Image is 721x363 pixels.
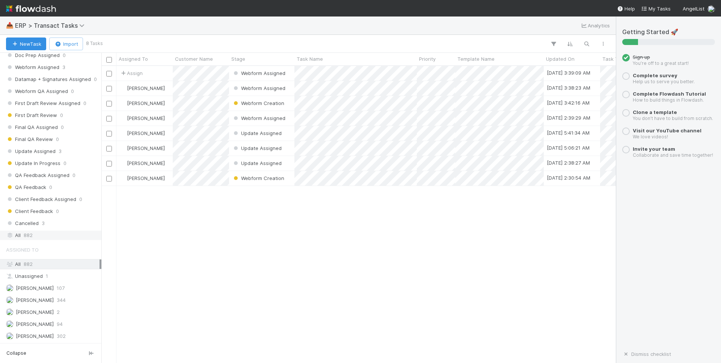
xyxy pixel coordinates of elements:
[119,69,143,77] span: Assign
[232,174,284,182] div: Webform Creation
[633,146,675,152] a: Invite your team
[16,333,54,339] span: [PERSON_NAME]
[106,131,112,136] input: Toggle Row Selected
[106,57,112,63] input: Toggle All Rows Selected
[60,111,63,120] span: 0
[127,145,165,151] span: [PERSON_NAME]
[57,331,66,341] span: 302
[63,51,66,60] span: 0
[232,84,285,92] div: Webform Assigned
[707,5,715,13] img: avatar_11833ecc-818b-4748-aee0-9d6cf8466369.png
[232,70,285,76] span: Webform Assigned
[6,159,60,168] span: Update In Progress
[6,22,14,28] span: 📥
[57,283,65,293] span: 107
[61,123,64,132] span: 0
[457,55,495,63] span: Template Name
[119,174,165,182] div: [PERSON_NAME]
[547,159,590,166] div: [DATE] 2:38:27 AM
[175,55,213,63] span: Customer Name
[119,99,165,107] div: [PERSON_NAME]
[232,144,282,152] div: Update Assigned
[633,134,668,139] small: We love videos!
[6,171,69,180] span: QA Feedback Assigned
[6,242,39,257] span: Assigned To
[6,207,53,216] span: Client Feedback
[119,114,165,122] div: [PERSON_NAME]
[79,195,82,204] span: 0
[622,351,671,357] a: Dismiss checklist
[57,307,60,317] span: 2
[127,130,165,136] span: [PERSON_NAME]
[633,109,677,115] a: Clone a template
[232,160,282,166] span: Update Assigned
[120,175,126,181] img: avatar_31a23b92-6f17-4cd3-bc91-ece30a602713.png
[6,259,100,269] div: All
[633,72,677,78] a: Complete survey
[232,69,285,77] div: Webform Assigned
[127,85,165,91] span: [PERSON_NAME]
[49,37,83,50] button: Import
[127,160,165,166] span: [PERSON_NAME]
[232,130,282,136] span: Update Assigned
[633,60,689,66] small: You’re off to a great start!
[120,130,126,136] img: avatar_ec9c1780-91d7-48bb-898e-5f40cebd5ff8.png
[6,51,60,60] span: Doc Prep Assigned
[232,145,282,151] span: Update Assigned
[127,115,165,121] span: [PERSON_NAME]
[106,86,112,91] input: Toggle Row Selected
[6,195,76,204] span: Client Feedback Assigned
[580,21,610,30] a: Analytics
[633,127,701,133] a: Visit our YouTube channel
[547,99,590,106] div: [DATE] 3:42:16 AM
[16,297,54,303] span: [PERSON_NAME]
[16,321,54,327] span: [PERSON_NAME]
[641,6,671,12] span: My Tasks
[42,219,45,228] span: 3
[6,63,59,72] span: Webform Assigned
[633,54,650,60] span: Sign up
[547,174,590,181] div: [DATE] 2:30:54 AM
[547,114,590,121] div: [DATE] 2:39:29 AM
[546,55,575,63] span: Updated On
[106,176,112,181] input: Toggle Row Selected
[6,99,80,108] span: First Draft Review Assigned
[231,55,245,63] span: Stage
[6,123,58,132] span: Final QA Assigned
[106,71,112,76] input: Toggle Row Selected
[59,147,62,156] span: 3
[6,231,100,240] div: All
[6,75,91,84] span: Datamap + Signatures Assigned
[46,271,48,281] span: 1
[6,183,46,192] span: QA Feedback
[6,350,26,357] span: Collapse
[94,75,97,84] span: 0
[633,79,695,84] small: Help us to serve you better.
[49,183,52,192] span: 0
[633,91,706,97] a: Complete Flowdash Tutorial
[120,85,126,91] img: avatar_ef15843f-6fde-4057-917e-3fb236f438ca.png
[119,129,165,137] div: [PERSON_NAME]
[57,295,66,305] span: 344
[6,320,14,328] img: avatar_f5fedbe2-3a45-46b0-b9bb-d3935edf1c24.png
[63,159,66,168] span: 0
[56,207,59,216] span: 0
[6,308,14,316] img: avatar_31a23b92-6f17-4cd3-bc91-ece30a602713.png
[232,99,284,107] div: Webform Creation
[119,159,165,167] div: [PERSON_NAME]
[127,100,165,106] span: [PERSON_NAME]
[71,87,74,96] span: 0
[15,22,88,29] span: ERP > Transact Tasks
[120,160,126,166] img: avatar_ec9c1780-91d7-48bb-898e-5f40cebd5ff8.png
[119,84,165,92] div: [PERSON_NAME]
[16,309,54,315] span: [PERSON_NAME]
[106,146,112,151] input: Toggle Row Selected
[6,111,57,120] span: First Draft Review
[232,175,284,181] span: Webform Creation
[232,114,285,122] div: Webform Assigned
[106,161,112,166] input: Toggle Row Selected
